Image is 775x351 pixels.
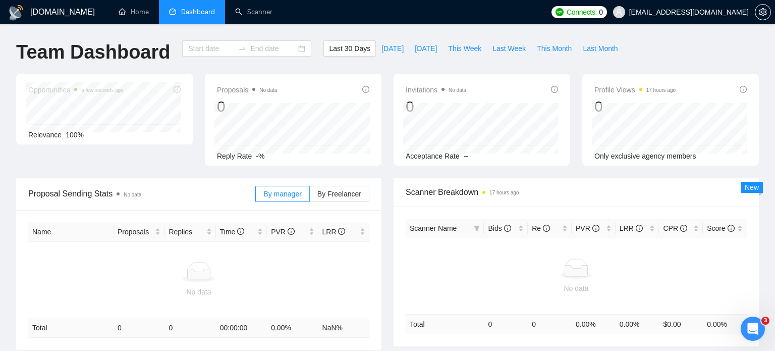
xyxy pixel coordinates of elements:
span: CPR [663,224,687,232]
p: Back [DATE] [85,13,126,23]
a: setting [755,8,771,16]
div: Thank you for submitting your request. Our team will be in touch with you shortly. Please specify... [16,129,157,169]
div: AI Assistant from GigRadar 📡 says… [8,213,194,287]
td: 0 [528,314,572,334]
textarea: Message… [9,244,193,262]
span: info-circle [504,225,511,232]
span: Connects: [567,7,597,18]
td: 0.00 % [616,314,659,334]
td: 0.00 % [572,314,616,334]
div: No data [410,283,743,294]
span: Scanner Name [410,224,457,232]
span: Proposal Sending Stats [28,187,255,200]
button: setting [755,4,771,20]
button: This Month [531,40,577,57]
td: 0.00 % [267,318,318,338]
span: Score [707,224,734,232]
button: Upload attachment [48,266,56,274]
img: Profile image for Viktor [29,6,45,22]
td: 0 [164,318,215,338]
button: Last 30 Days [323,40,376,57]
td: 00:00:00 [216,318,267,338]
span: info-circle [728,225,735,232]
span: PVR [271,228,295,236]
span: to [238,44,246,53]
b: [EMAIL_ADDRESS][DOMAIN_NAME] [16,239,95,258]
div: 🇺🇸 US-based business manager [66,183,194,205]
span: info-circle [740,86,747,93]
span: No data [449,87,466,93]
td: NaN % [318,318,369,338]
span: Profile Views [594,84,676,96]
span: -% [256,152,264,160]
span: LRR [322,228,346,236]
span: Invitations [406,84,466,96]
div: We'll be back online [DATE]You'll get replies here and to[EMAIL_ADDRESS][DOMAIN_NAME]. [8,213,165,265]
strong: Submitted [82,103,120,111]
time: 17 hours ago [646,87,676,93]
span: Bids [488,224,511,232]
button: [DATE] [409,40,442,57]
img: logo [8,5,24,21]
img: Profile image for Mariia [43,6,59,22]
button: Last Month [577,40,623,57]
span: LRR [620,224,643,232]
a: searchScanner [235,8,272,16]
td: 0 [484,314,528,334]
button: Emoji picker [16,266,24,274]
span: Last 30 Days [329,43,370,54]
time: 17 hours ago [489,190,519,195]
span: Last Week [492,43,526,54]
span: By Freelancer [317,190,361,198]
button: go back [7,4,26,23]
button: Gif picker [32,266,40,274]
span: Reply Rate [217,152,252,160]
span: 100% [66,131,84,139]
span: Time [220,228,244,236]
td: Total [28,318,114,338]
button: Last Week [487,40,531,57]
span: swap-right [238,44,246,53]
span: This Week [448,43,481,54]
span: -- [464,152,468,160]
span: Acceptance Rate [406,152,460,160]
img: Profile image for Nazar [57,6,73,22]
button: Home [158,4,177,23]
th: Proposals [114,222,164,242]
div: twassmann@mac.com says… [8,48,194,88]
span: 0 [599,7,603,18]
div: Close [177,4,195,22]
td: Total [406,314,484,334]
span: Replies [169,226,204,237]
span: Scanner Breakdown [406,186,747,198]
span: info-circle [288,228,295,235]
h1: Team Dashboard [16,40,170,64]
span: info-circle [338,228,345,235]
button: Send a message… [173,262,189,278]
div: AI Assistant from GigRadar 📡 says… [8,123,194,183]
span: [DATE] [381,43,404,54]
span: Relevance [28,131,62,139]
span: info-circle [543,225,550,232]
a: Request related to a Business Manager [13,34,189,56]
h1: [DOMAIN_NAME] [77,5,143,13]
div: 0 [217,97,277,116]
button: This Week [442,40,487,57]
div: 0 [406,97,466,116]
span: Proposals [118,226,153,237]
div: No data [32,286,365,297]
span: filter [474,225,480,231]
span: Ticket has been created • 1m ago [53,92,161,101]
span: New [745,183,759,191]
input: Start date [188,43,234,54]
span: info-circle [551,86,558,93]
th: Replies [164,222,215,242]
div: Thank you for submitting your request. Our team will be in touch with you shortly. Please specify... [8,123,165,175]
span: Re [532,224,550,232]
img: upwork-logo.png [556,8,564,16]
div: We'll be back online [DATE] You'll get replies here and to . [16,219,157,259]
span: info-circle [237,228,244,235]
td: $ 0.00 [659,314,703,334]
span: Only exclusive agency members [594,152,696,160]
